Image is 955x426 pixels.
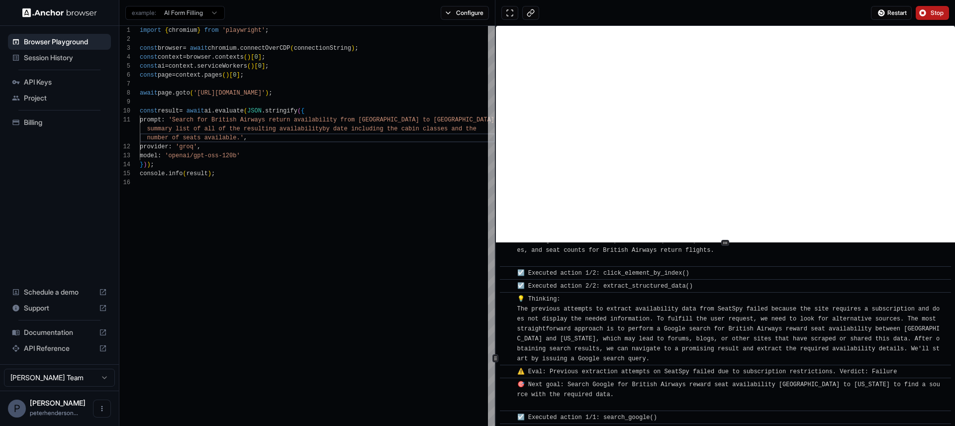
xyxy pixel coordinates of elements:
span: info [169,170,183,177]
span: ​ [505,294,510,304]
span: . [165,170,168,177]
span: stringify [265,107,297,114]
span: ​ [505,281,510,291]
span: ( [244,54,247,61]
span: ☑️ Executed action 2/2: extract_structured_data() [517,283,693,290]
span: Support [24,303,95,313]
span: 🎯 Next goal: Search Google for British Airways reward seat availability [GEOGRAPHIC_DATA] to [US_... [517,381,940,408]
span: ] [258,54,262,61]
span: ) [265,90,269,97]
span: context [158,54,183,61]
span: model [140,152,158,159]
span: goto [176,90,190,97]
button: Copy live view URL [522,6,539,20]
span: ( [247,63,251,70]
div: 7 [119,80,130,89]
span: ; [240,72,244,79]
span: ​ [505,413,510,423]
span: 💡 Thinking: The previous attempts to extract availability data from SeatSpy failed because the si... [517,296,940,362]
div: Documentation [8,324,111,340]
button: Configure [441,6,489,20]
span: await [190,45,208,52]
span: prompt [140,116,161,123]
span: ⚠️ Eval: Previous extraction attempts on SeatSpy failed due to subscription restrictions. Verdict... [517,368,897,375]
div: Support [8,300,111,316]
div: 14 [119,160,130,169]
span: = [172,72,176,79]
span: ] [236,72,240,79]
span: 'playwright' [222,27,265,34]
span: result [158,107,179,114]
span: Session History [24,53,107,63]
span: result [187,170,208,177]
span: 'groq' [176,143,197,150]
span: } [197,27,200,34]
span: by date including the cabin classes and the [322,125,477,132]
span: Project [24,93,107,103]
span: chromium [169,27,197,34]
span: 'Search for British Airways return availability fr [169,116,348,123]
span: ) [208,170,211,177]
span: ; [262,54,265,61]
span: = [183,54,186,61]
div: 12 [119,142,130,151]
div: Browser Playground [8,34,111,50]
span: Browser Playground [24,37,107,47]
span: = [165,63,168,70]
span: ) [247,54,251,61]
span: ; [269,90,272,97]
span: from [204,27,219,34]
span: 0 [258,63,262,70]
span: = [179,107,183,114]
div: Billing [8,114,111,130]
span: ☑️ Executed action 1/1: search_google() [517,414,657,421]
span: browser [158,45,183,52]
span: const [140,54,158,61]
span: Billing [24,117,107,127]
div: 6 [119,71,130,80]
button: Open menu [93,400,111,418]
span: console [140,170,165,177]
span: context [176,72,200,79]
span: [ [251,54,254,61]
span: ( [290,45,294,52]
div: 16 [119,178,130,187]
span: '[URL][DOMAIN_NAME]' [193,90,265,97]
span: ) [251,63,254,70]
span: await [140,90,158,97]
span: const [140,72,158,79]
span: . [262,107,265,114]
span: evaluate [215,107,244,114]
span: Peter Henderson [30,399,86,407]
span: connectOverCDP [240,45,290,52]
span: ( [244,107,247,114]
span: JSON [247,107,262,114]
span: 0 [254,54,258,61]
span: ​ [505,268,510,278]
span: ) [351,45,355,52]
div: 10 [119,106,130,115]
span: { [301,107,304,114]
div: 5 [119,62,130,71]
span: serviceWorkers [197,63,247,70]
span: . [193,63,197,70]
span: peterhendersongb+anchorbrowser@gmail.com [30,409,78,417]
span: om [GEOGRAPHIC_DATA] to [GEOGRAPHIC_DATA]. create a [348,116,530,123]
div: 1 [119,26,130,35]
div: Schedule a demo [8,284,111,300]
span: pages [204,72,222,79]
span: = [183,45,186,52]
span: const [140,107,158,114]
span: , [244,134,247,141]
span: ( [222,72,226,79]
span: [ [229,72,233,79]
div: 2 [119,35,130,44]
span: [ [254,63,258,70]
span: import [140,27,161,34]
span: API Keys [24,77,107,87]
span: ) [147,161,150,168]
button: Open in full screen [501,6,518,20]
span: ; [355,45,358,52]
div: 9 [119,98,130,106]
span: const [140,45,158,52]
